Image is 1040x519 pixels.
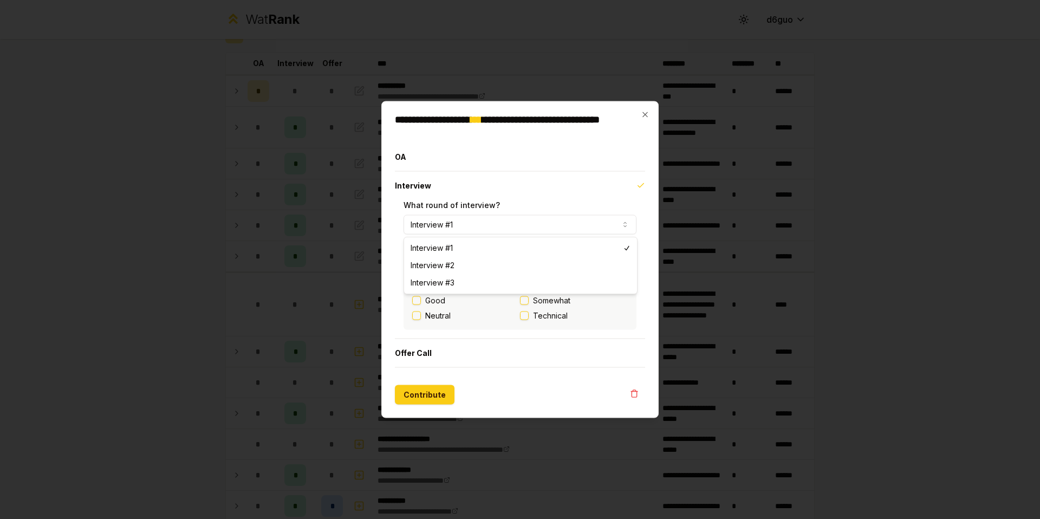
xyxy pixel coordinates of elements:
button: Interview [395,172,645,200]
span: Interview #2 [411,260,454,271]
span: Interview #3 [411,277,454,288]
div: Interview [395,200,645,339]
span: Interview #1 [411,243,453,254]
label: Neutral [425,310,451,321]
button: Offer Call [395,339,645,367]
span: Somewhat [533,295,570,306]
button: OA [395,143,645,171]
button: Contribute [395,385,454,405]
label: Good [425,295,445,306]
label: What round of interview? [404,200,500,210]
span: Technical [533,310,568,321]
